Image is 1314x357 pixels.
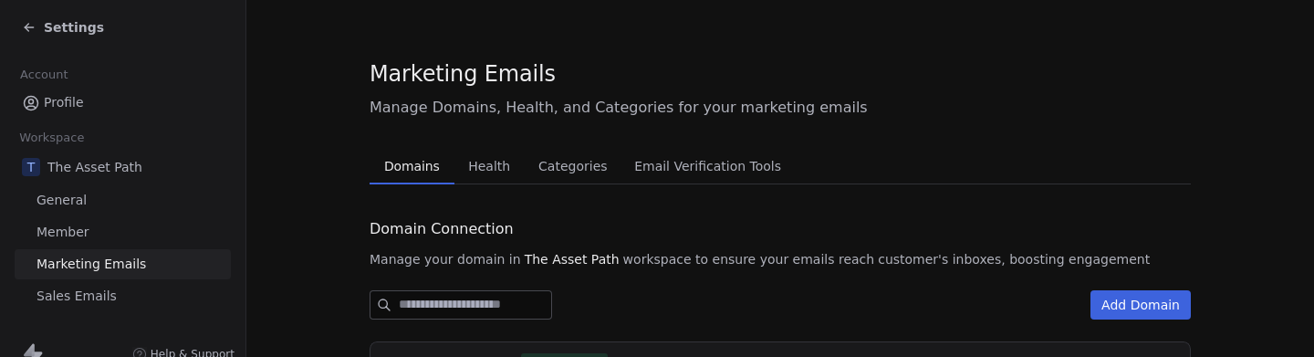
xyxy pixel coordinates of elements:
[36,223,89,242] span: Member
[36,191,87,210] span: General
[370,97,1191,119] span: Manage Domains, Health, and Categories for your marketing emails
[22,18,104,37] a: Settings
[15,313,231,343] a: CRM Setup
[370,60,556,88] span: Marketing Emails
[525,250,620,268] span: The Asset Path
[370,250,521,268] span: Manage your domain in
[44,18,104,37] span: Settings
[12,124,92,152] span: Workspace
[36,287,117,306] span: Sales Emails
[15,249,231,279] a: Marketing Emails
[12,61,76,89] span: Account
[15,217,231,247] a: Member
[15,88,231,118] a: Profile
[36,255,146,274] span: Marketing Emails
[44,93,84,112] span: Profile
[627,153,788,179] span: Email Verification Tools
[22,158,40,176] span: T
[15,185,231,215] a: General
[15,281,231,311] a: Sales Emails
[461,153,517,179] span: Health
[47,158,142,176] span: The Asset Path
[1090,290,1191,320] button: Add Domain
[878,250,1150,268] span: customer's inboxes, boosting engagement
[36,319,107,338] span: CRM Setup
[370,218,514,240] span: Domain Connection
[623,250,875,268] span: workspace to ensure your emails reach
[377,153,447,179] span: Domains
[531,153,614,179] span: Categories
